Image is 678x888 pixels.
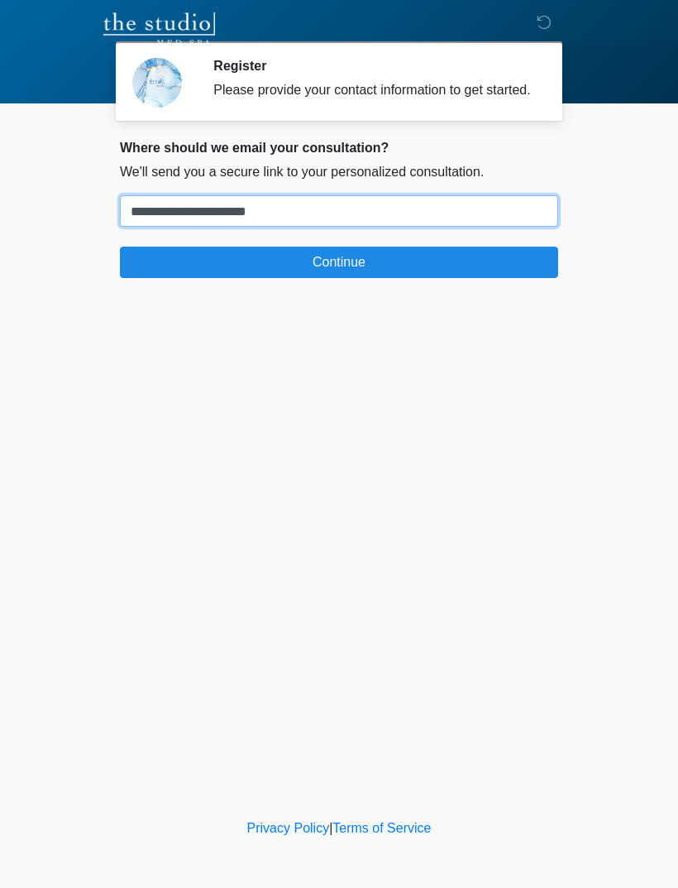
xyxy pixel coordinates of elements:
[120,162,558,182] p: We'll send you a secure link to your personalized consultation.
[103,12,215,46] img: The Studio Med Spa Logo
[132,58,182,108] img: Agent Avatar
[213,58,533,74] h2: Register
[247,821,330,835] a: Privacy Policy
[213,80,533,100] div: Please provide your contact information to get started.
[329,821,332,835] a: |
[120,247,558,278] button: Continue
[120,140,558,156] h2: Where should we email your consultation?
[332,821,431,835] a: Terms of Service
